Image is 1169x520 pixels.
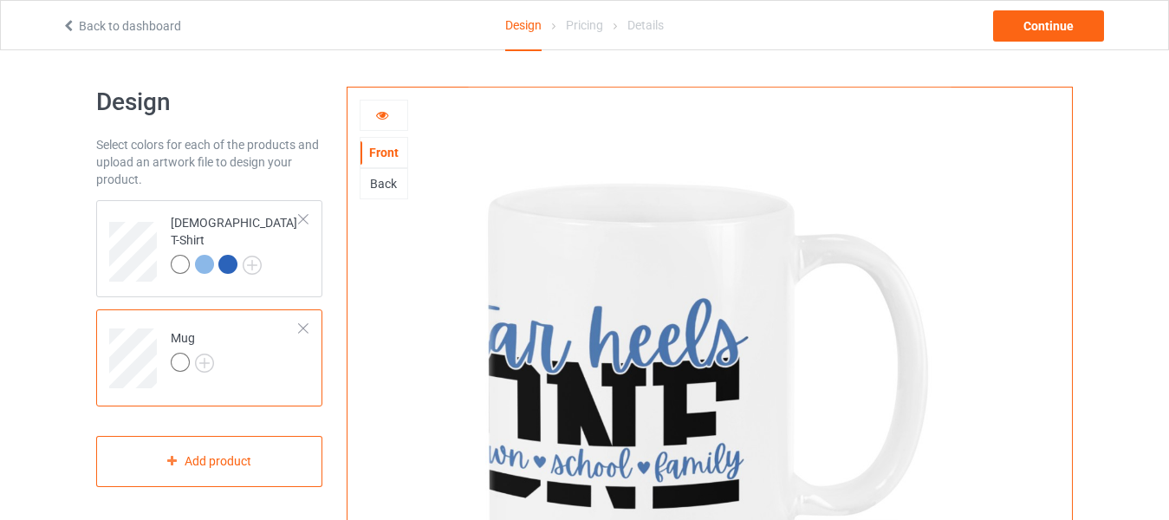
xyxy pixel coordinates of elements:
div: Mug [171,329,214,371]
div: Select colors for each of the products and upload an artwork file to design your product. [96,136,322,188]
h1: Design [96,87,322,118]
div: Back [360,175,407,192]
div: [DEMOGRAPHIC_DATA] T-Shirt [96,200,322,297]
img: svg+xml;base64,PD94bWwgdmVyc2lvbj0iMS4wIiBlbmNvZGluZz0iVVRGLTgiPz4KPHN2ZyB3aWR0aD0iMjJweCIgaGVpZ2... [243,256,262,275]
div: Pricing [566,1,603,49]
div: [DEMOGRAPHIC_DATA] T-Shirt [171,214,300,273]
div: Mug [96,309,322,406]
div: Continue [993,10,1104,42]
div: Design [505,1,542,51]
img: svg+xml;base64,PD94bWwgdmVyc2lvbj0iMS4wIiBlbmNvZGluZz0iVVRGLTgiPz4KPHN2ZyB3aWR0aD0iMjJweCIgaGVpZ2... [195,354,214,373]
div: Details [627,1,664,49]
div: Front [360,144,407,161]
div: Add product [96,436,322,487]
a: Back to dashboard [62,19,181,33]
